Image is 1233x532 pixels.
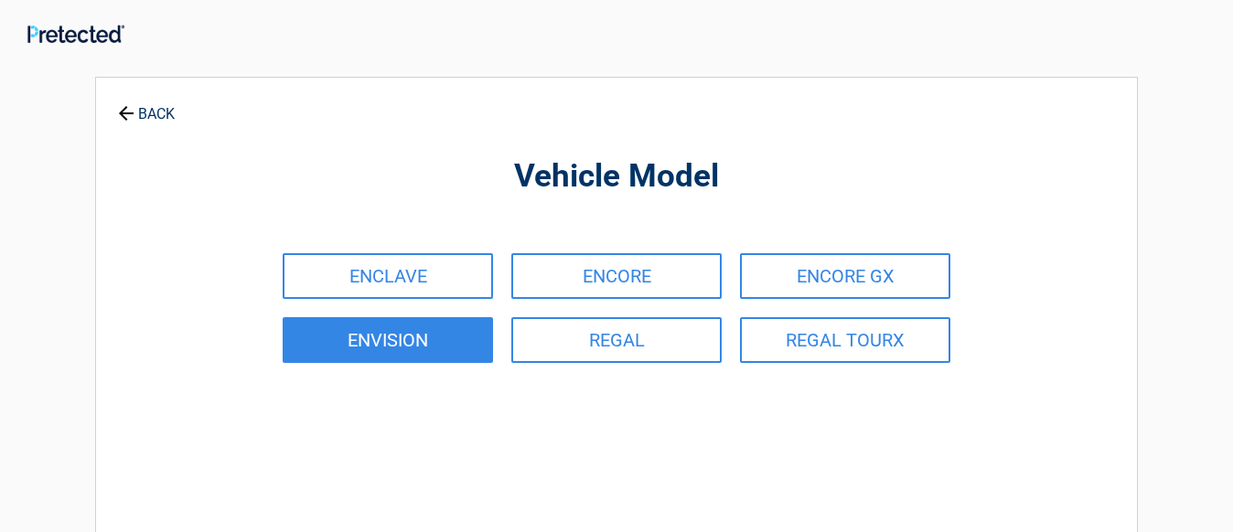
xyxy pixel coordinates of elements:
[283,317,493,363] a: ENVISION
[114,90,178,122] a: BACK
[197,155,1036,198] h2: Vehicle Model
[27,25,124,42] img: Main Logo
[511,317,722,363] a: REGAL
[740,253,950,299] a: ENCORE GX
[740,317,950,363] a: REGAL TOURX
[511,253,722,299] a: ENCORE
[283,253,493,299] a: ENCLAVE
